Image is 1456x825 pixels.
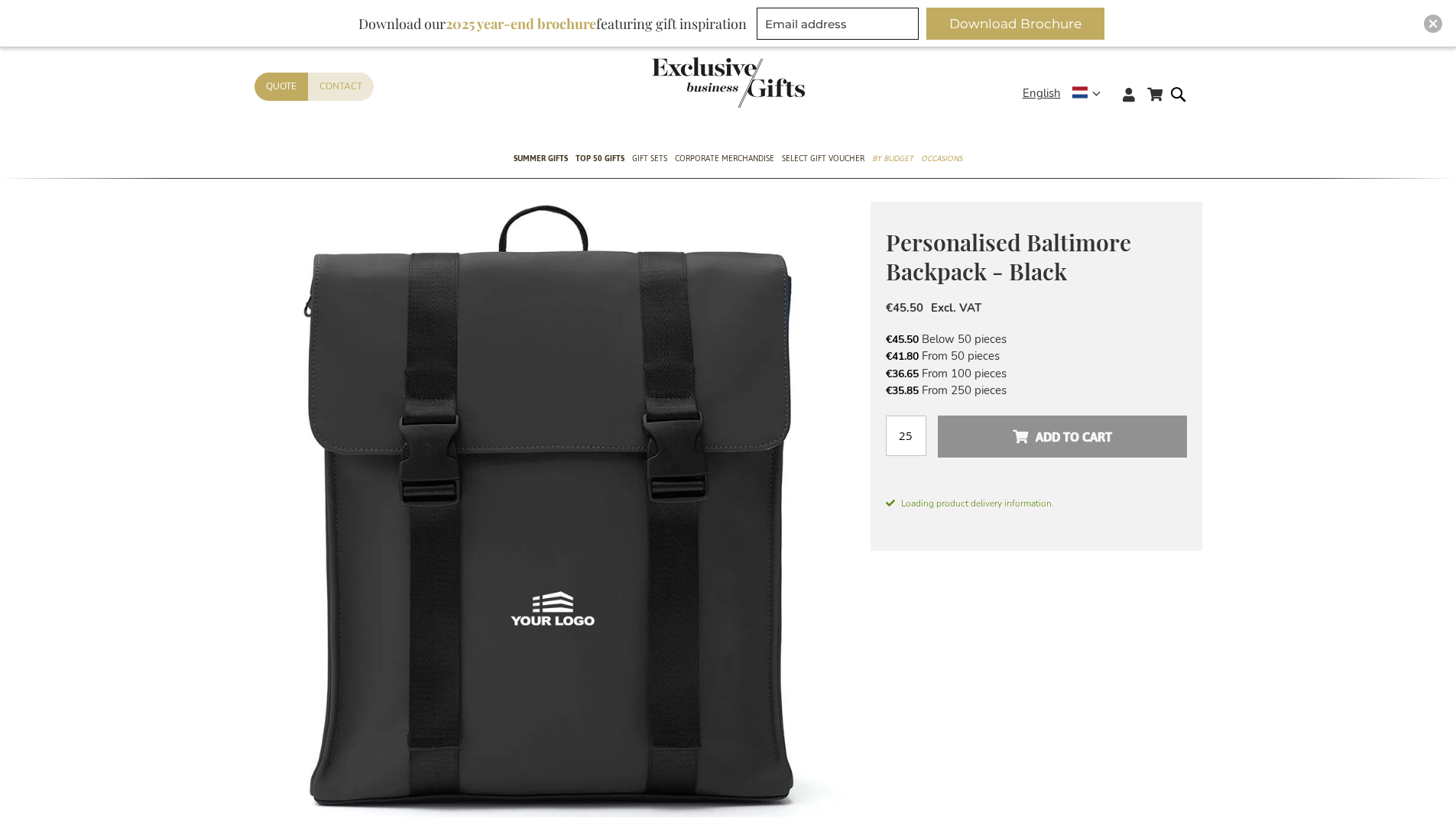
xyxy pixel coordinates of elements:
span: Select Gift Voucher [782,150,864,167]
img: Personalised Baltimore Backpack - Black [255,202,871,817]
a: Summer Gifts [514,141,568,179]
span: Excl. VAT [931,300,981,315]
span: €35.85 [886,383,919,398]
form: marketing offers and promotions [757,8,923,44]
a: Quote [255,73,308,101]
a: Select Gift Voucher [782,141,864,179]
a: TOP 50 Gifts [576,141,624,179]
a: Gift Sets [632,141,667,179]
div: Download our featuring gift inspiration [352,8,754,40]
span: Occasions [921,150,962,167]
a: Contact [308,73,374,101]
span: Loading product delivery information. [886,497,1187,510]
button: Download Brochure [926,8,1104,40]
a: Occasions [921,141,962,179]
span: €41.80 [886,349,919,364]
li: From 50 pieces [886,348,1187,364]
span: Summer Gifts [514,150,568,167]
span: €36.65 [886,367,919,381]
input: Qty [886,416,926,456]
input: Email address [757,8,919,40]
span: English [1023,85,1061,102]
div: Close [1424,15,1442,33]
li: Below 50 pieces [886,331,1187,348]
li: From 250 pieces [886,382,1187,399]
a: store logo [652,57,728,108]
span: Personalised Baltimore Backpack - Black [886,227,1131,287]
img: Exclusive Business gifts logo [652,57,805,108]
span: TOP 50 Gifts [576,150,624,167]
span: €45.50 [886,332,919,347]
img: Close [1428,19,1438,28]
a: By Budget [872,141,913,179]
span: €45.50 [886,300,923,315]
a: Corporate Merchandise [675,141,774,179]
li: From 100 pieces [886,365,1187,382]
span: Corporate Merchandise [675,150,774,167]
b: 2025 year-end brochure [446,15,596,33]
span: Gift Sets [632,150,667,167]
span: By Budget [872,150,913,167]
